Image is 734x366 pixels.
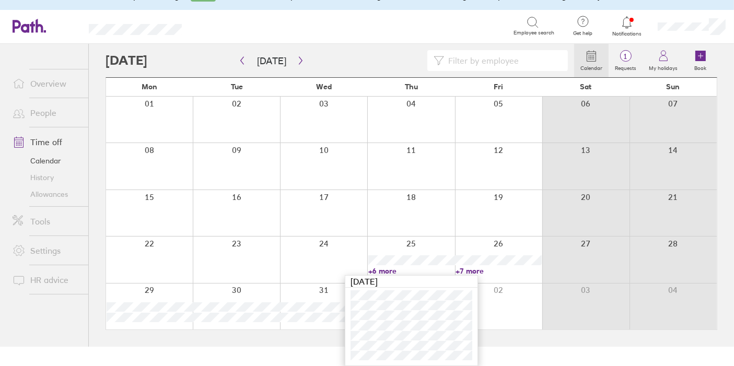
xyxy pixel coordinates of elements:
[210,21,237,30] div: Search
[643,62,684,72] label: My holidays
[566,30,600,37] span: Get help
[317,82,332,91] span: Wed
[444,51,562,70] input: Filter by employee
[494,82,504,91] span: Fri
[574,44,609,77] a: Calendar
[142,82,158,91] span: Mon
[4,186,88,203] a: Allowances
[368,266,455,276] a: +6 more
[610,31,644,37] span: Notifications
[405,82,418,91] span: Thu
[689,62,713,72] label: Book
[4,152,88,169] a: Calendar
[609,62,643,72] label: Requests
[4,73,88,94] a: Overview
[574,62,609,72] label: Calendar
[610,15,644,37] a: Notifications
[609,44,643,77] a: 1Requests
[609,52,643,61] span: 1
[345,276,477,288] div: [DATE]
[4,211,88,232] a: Tools
[580,82,592,91] span: Sat
[4,132,88,152] a: Time off
[4,269,88,290] a: HR advice
[643,44,684,77] a: My holidays
[456,266,542,276] a: +7 more
[4,102,88,123] a: People
[514,30,554,36] span: Employee search
[231,82,243,91] span: Tue
[667,82,680,91] span: Sun
[4,240,88,261] a: Settings
[684,44,717,77] a: Book
[4,169,88,186] a: History
[249,52,295,69] button: [DATE]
